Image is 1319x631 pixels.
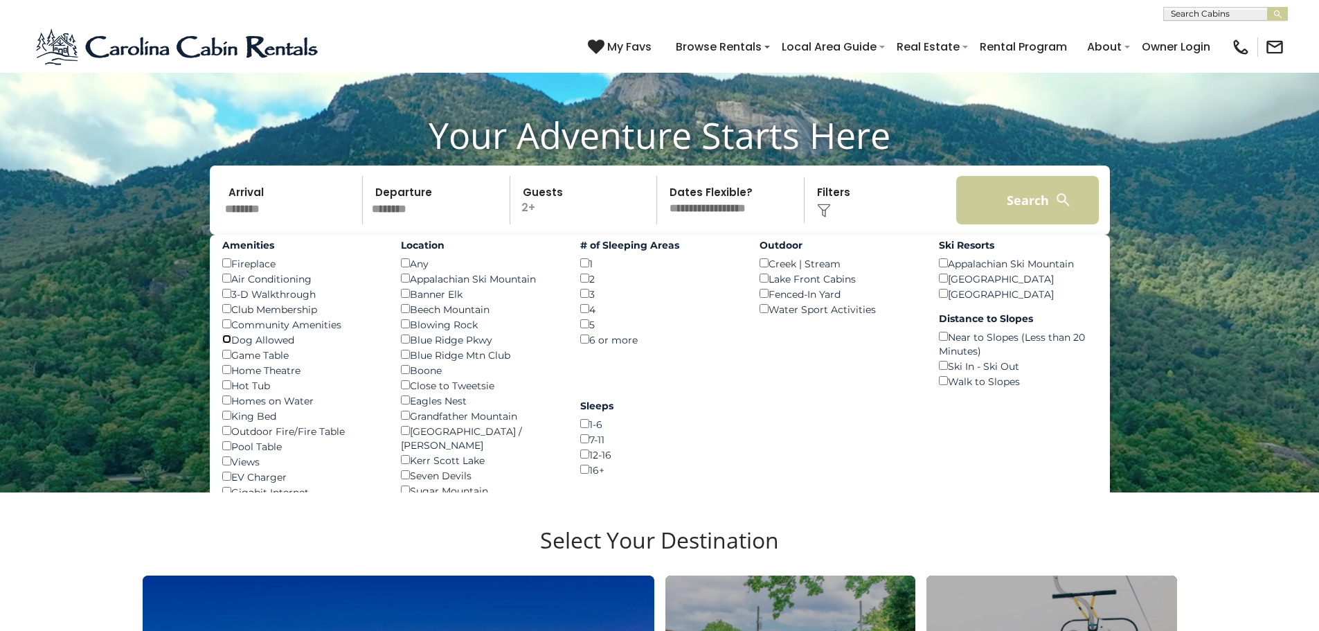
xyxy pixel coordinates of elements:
a: Owner Login [1135,35,1217,59]
div: 12-16 [580,447,739,462]
div: [GEOGRAPHIC_DATA] [939,286,1097,301]
div: 7-11 [580,432,739,447]
div: Kerr Scott Lake [401,452,559,468]
div: Club Membership [222,301,381,317]
div: Views [222,454,381,469]
div: Hot Tub [222,377,381,393]
div: Any [401,256,559,271]
div: 2 [580,271,739,286]
a: Local Area Guide [775,35,883,59]
h1: Your Adventure Starts Here [10,114,1309,157]
div: Blue Ridge Mtn Club [401,347,559,362]
div: Close to Tweetsie [401,377,559,393]
label: Sleeps [580,399,739,413]
span: My Favs [607,38,652,55]
div: Boone [401,362,559,377]
div: Grandfather Mountain [401,408,559,423]
label: # of Sleeping Areas [580,238,739,252]
label: Ski Resorts [939,238,1097,252]
div: Seven Devils [401,468,559,483]
div: Ski In - Ski Out [939,358,1097,373]
div: Water Sport Activities [760,301,918,317]
div: Near to Slopes (Less than 20 Minutes) [939,329,1097,358]
div: Creek | Stream [760,256,918,271]
div: 3 [580,286,739,301]
div: [GEOGRAPHIC_DATA] / [PERSON_NAME] [401,423,559,452]
div: 3-D Walkthrough [222,286,381,301]
img: Blue-2.png [35,26,322,68]
div: Dog Allowed [222,332,381,347]
div: Banner Elk [401,286,559,301]
div: Walk to Slopes [939,373,1097,389]
div: Blowing Rock [401,317,559,332]
img: filter--v1.png [817,204,831,217]
label: Distance to Slopes [939,312,1097,326]
div: [GEOGRAPHIC_DATA] [939,271,1097,286]
div: Lake Front Cabins [760,271,918,286]
p: 2+ [514,176,657,224]
div: Outdoor Fire/Fire Table [222,423,381,438]
div: 5 [580,317,739,332]
div: Homes on Water [222,393,381,408]
div: Air Conditioning [222,271,381,286]
div: 4 [580,301,739,317]
label: Location [401,238,559,252]
label: Amenities [222,238,381,252]
a: About [1080,35,1129,59]
div: Blue Ridge Pkwy [401,332,559,347]
div: Beech Mountain [401,301,559,317]
div: Sugar Mountain [401,483,559,498]
div: Fireplace [222,256,381,271]
img: search-regular-white.png [1055,191,1072,208]
div: 1 [580,256,739,271]
div: King Bed [222,408,381,423]
div: Community Amenities [222,317,381,332]
a: Rental Program [973,35,1074,59]
div: Eagles Nest [401,393,559,408]
a: Browse Rentals [669,35,769,59]
img: phone-regular-black.png [1231,37,1250,57]
div: EV Charger [222,469,381,484]
div: Appalachian Ski Mountain [401,271,559,286]
button: Search [956,176,1100,224]
a: Real Estate [890,35,967,59]
img: mail-regular-black.png [1265,37,1284,57]
div: Home Theatre [222,362,381,377]
div: Fenced-In Yard [760,286,918,301]
div: Game Table [222,347,381,362]
label: Outdoor [760,238,918,252]
div: 1-6 [580,416,739,432]
div: Appalachian Ski Mountain [939,256,1097,271]
div: 16+ [580,462,739,477]
a: My Favs [588,38,655,56]
div: Gigabit Internet [222,484,381,499]
div: Pool Table [222,438,381,454]
h3: Select Your Destination [141,527,1179,576]
div: 6 or more [580,332,739,347]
